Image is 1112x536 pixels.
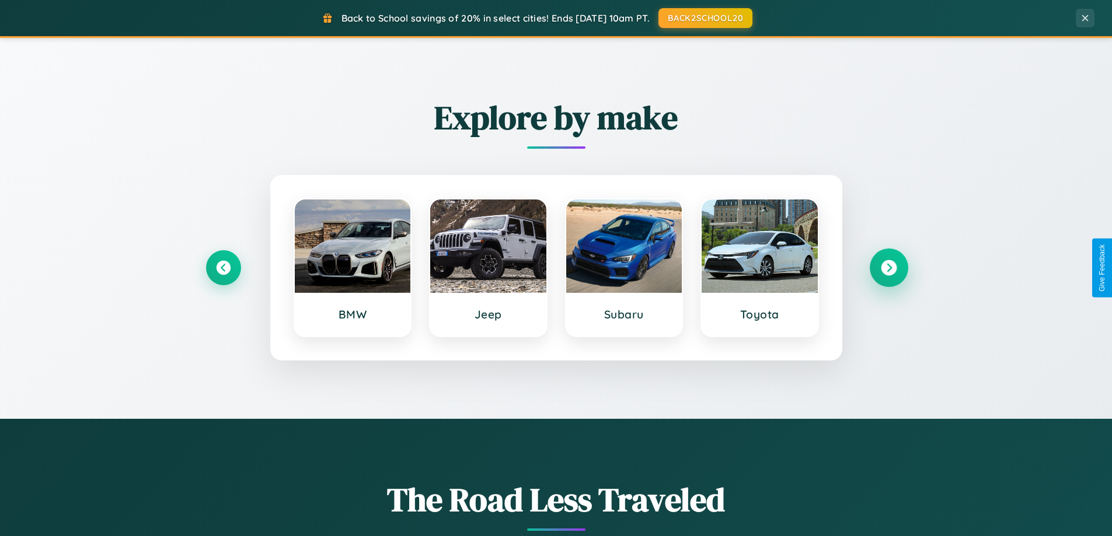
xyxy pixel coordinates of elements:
[658,8,752,28] button: BACK2SCHOOL20
[442,307,535,321] h3: Jeep
[713,307,806,321] h3: Toyota
[206,477,907,522] h1: The Road Less Traveled
[578,307,671,321] h3: Subaru
[206,95,907,140] h2: Explore by make
[306,307,399,321] h3: BMW
[1098,244,1106,292] div: Give Feedback
[341,12,650,24] span: Back to School savings of 20% in select cities! Ends [DATE] 10am PT.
